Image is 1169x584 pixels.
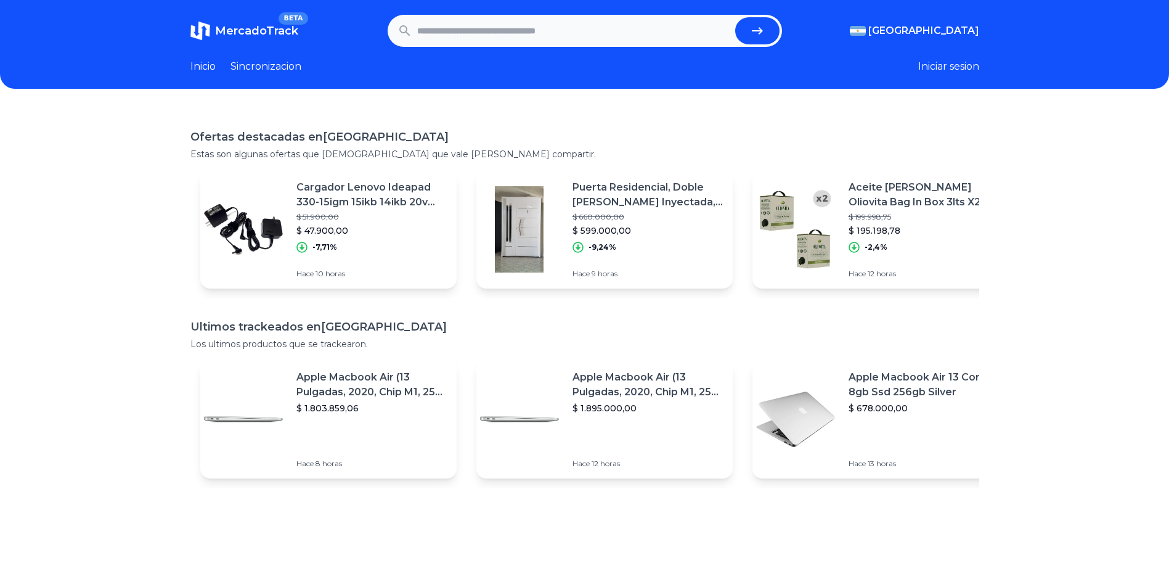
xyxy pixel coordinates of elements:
img: Featured image [752,376,839,463]
a: Featured imageApple Macbook Air (13 Pulgadas, 2020, Chip M1, 256 Gb De Ssd, 8 Gb De Ram) - Plata$... [200,360,457,479]
span: BETA [279,12,308,25]
h1: Ultimos trackeados en [GEOGRAPHIC_DATA] [190,318,979,335]
p: Los ultimos productos que se trackearon. [190,338,979,350]
p: Hace 10 horas [296,269,447,279]
p: Hace 9 horas [572,269,723,279]
p: Hace 13 horas [849,459,999,469]
p: Hace 12 horas [572,459,723,469]
p: $ 51.900,00 [296,212,447,222]
h1: Ofertas destacadas en [GEOGRAPHIC_DATA] [190,128,979,146]
img: Featured image [476,376,563,463]
p: Hace 8 horas [296,459,447,469]
p: $ 199.998,75 [849,212,999,222]
p: Hace 12 horas [849,269,999,279]
a: Featured imagePuerta Residencial, Doble [PERSON_NAME] Inyectada, Pintura Final.$ 660.000,00$ 599.... [476,170,733,289]
img: Featured image [476,186,563,273]
a: Featured imageApple Macbook Air (13 Pulgadas, 2020, Chip M1, 256 Gb De Ssd, 8 Gb De Ram) - Plata$... [476,360,733,479]
a: Featured imageAceite [PERSON_NAME] Oliovita Bag In Box 3lts X2$ 199.998,75$ 195.198,78-2,4%Hace 1... [752,170,1009,289]
p: $ 599.000,00 [572,224,723,237]
p: Apple Macbook Air (13 Pulgadas, 2020, Chip M1, 256 Gb De Ssd, 8 Gb De Ram) - Plata [296,370,447,400]
p: Apple Macbook Air (13 Pulgadas, 2020, Chip M1, 256 Gb De Ssd, 8 Gb De Ram) - Plata [572,370,723,400]
p: Cargador Lenovo Ideapad 330-15igm 15ikb 14ikb 20v 2.25a Orig [296,180,447,210]
a: Featured imageCargador Lenovo Ideapad 330-15igm 15ikb 14ikb 20v 2.25a Orig$ 51.900,00$ 47.900,00-... [200,170,457,289]
button: [GEOGRAPHIC_DATA] [850,23,979,38]
p: $ 678.000,00 [849,402,999,414]
img: Argentina [850,26,866,36]
span: [GEOGRAPHIC_DATA] [868,23,979,38]
a: Featured imageApple Macbook Air 13 Core I5 8gb Ssd 256gb Silver$ 678.000,00Hace 13 horas [752,360,1009,479]
img: Featured image [752,186,839,273]
p: -7,71% [312,242,337,252]
button: Iniciar sesion [918,59,979,74]
p: $ 660.000,00 [572,212,723,222]
a: Sincronizacion [230,59,301,74]
p: Puerta Residencial, Doble [PERSON_NAME] Inyectada, Pintura Final. [572,180,723,210]
p: Aceite [PERSON_NAME] Oliovita Bag In Box 3lts X2 [849,180,999,210]
p: $ 1.803.859,06 [296,402,447,414]
p: -9,24% [589,242,616,252]
img: MercadoTrack [190,21,210,41]
span: MercadoTrack [215,24,298,38]
p: -2,4% [865,242,887,252]
a: Inicio [190,59,216,74]
a: MercadoTrackBETA [190,21,298,41]
img: Featured image [200,376,287,463]
p: $ 1.895.000,00 [572,402,723,414]
p: Estas son algunas ofertas que [DEMOGRAPHIC_DATA] que vale [PERSON_NAME] compartir. [190,148,979,160]
img: Featured image [200,186,287,273]
p: $ 47.900,00 [296,224,447,237]
p: Apple Macbook Air 13 Core I5 8gb Ssd 256gb Silver [849,370,999,400]
p: $ 195.198,78 [849,224,999,237]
